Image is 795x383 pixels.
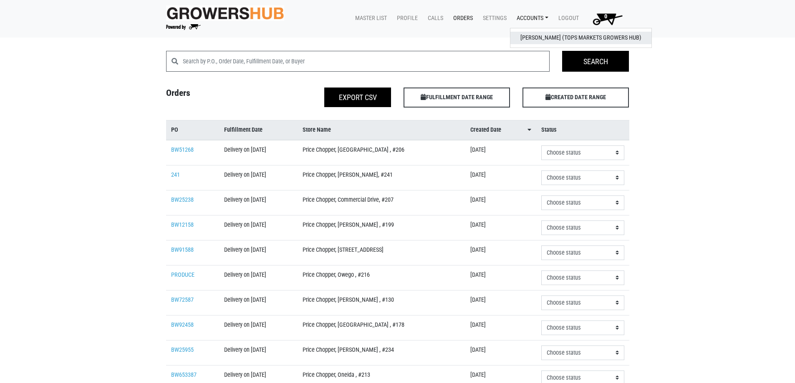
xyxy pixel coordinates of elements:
td: Price Chopper, [STREET_ADDRESS] [298,240,466,265]
td: Delivery on [DATE] [219,165,298,190]
a: Master List [348,10,390,26]
td: Price Chopper, [GEOGRAPHIC_DATA] , #206 [298,140,466,165]
a: BW25238 [171,196,194,203]
span: 0 [604,13,607,20]
a: BW12158 [171,221,194,228]
input: Search by P.O., Order Date, Fulfillment Date, or Buyer [183,51,550,72]
td: Delivery on [DATE] [219,315,298,340]
td: [DATE] [465,190,536,215]
a: BW72587 [171,296,194,303]
span: CREATED DATE RANGE [522,88,629,108]
img: Powered by Big Wheelbarrow [166,24,201,30]
span: Created Date [470,125,501,135]
a: Fulfillment Date [224,125,293,135]
span: FULFILLMENT DATE RANGE [404,88,510,108]
span: Status [541,125,557,135]
a: Status [541,125,624,135]
td: Delivery on [DATE] [219,215,298,240]
h4: Orders [160,88,279,104]
a: Orders [447,10,476,26]
td: Price Chopper, Owego , #216 [298,265,466,290]
a: PO [171,125,215,135]
a: 241 [171,171,180,178]
input: Search [562,51,629,72]
td: Price Chopper, [PERSON_NAME], #241 [298,165,466,190]
a: BW92458 [171,321,194,328]
td: [DATE] [465,165,536,190]
a: BW91588 [171,246,194,253]
img: Cart [589,10,626,27]
td: Delivery on [DATE] [219,340,298,365]
a: Store Name [303,125,461,135]
td: [DATE] [465,340,536,365]
a: 0 [582,10,629,27]
a: Created Date [470,125,531,135]
a: Settings [476,10,510,26]
td: Price Chopper, [PERSON_NAME] , #130 [298,290,466,315]
td: [DATE] [465,215,536,240]
td: Delivery on [DATE] [219,265,298,290]
a: BW51268 [171,146,194,153]
td: [DATE] [465,140,536,165]
a: Profile [390,10,421,26]
a: BW25955 [171,346,194,353]
a: PRODUCE [171,271,194,278]
td: [DATE] [465,290,536,315]
td: Price Chopper, Commercial Drive, #207 [298,190,466,215]
a: Calls [421,10,447,26]
td: [DATE] [465,240,536,265]
td: Delivery on [DATE] [219,190,298,215]
div: Accounts [510,28,652,48]
span: PO [171,125,178,135]
td: Delivery on [DATE] [219,240,298,265]
span: Fulfillment Date [224,125,262,135]
td: Price Chopper, [GEOGRAPHIC_DATA] , #178 [298,315,466,340]
img: original-fc7597fdc6adbb9d0e2ae620e786d1a2.jpg [166,5,285,21]
td: [DATE] [465,265,536,290]
a: [PERSON_NAME] (Tops Markets Growers Hub) [510,32,651,44]
a: BW653387 [171,371,197,378]
td: Price Chopper, [PERSON_NAME] , #199 [298,215,466,240]
td: Delivery on [DATE] [219,140,298,165]
a: Logout [552,10,582,26]
td: Price Chopper, [PERSON_NAME] , #234 [298,340,466,365]
td: [DATE] [465,315,536,340]
a: Accounts [510,10,552,26]
td: Delivery on [DATE] [219,290,298,315]
button: Export CSV [324,88,391,107]
span: Store Name [303,125,331,135]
